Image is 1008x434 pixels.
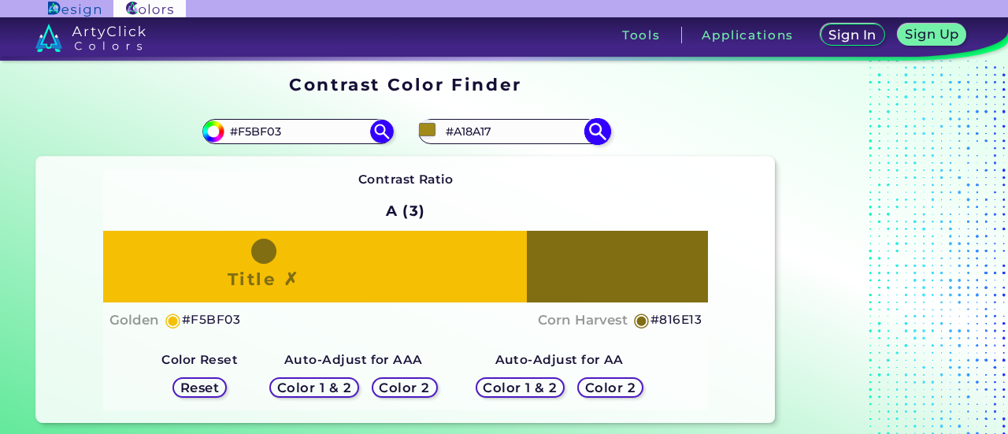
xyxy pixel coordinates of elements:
strong: Auto-Adjust for AA [495,352,624,367]
input: type color 1.. [224,121,371,142]
h4: Golden [109,309,159,332]
h5: Color 2 [585,381,636,394]
h5: Reset [180,381,219,394]
h5: Color 2 [380,381,430,394]
iframe: Advertisement [781,69,978,430]
h2: A (3) [379,194,433,228]
h3: Tools [622,29,661,41]
a: Sign In [821,24,884,46]
h5: Color 1 & 2 [484,381,558,394]
strong: Color Reset [161,352,238,367]
a: Sign Up [898,24,966,46]
img: icon search [584,117,611,145]
input: type color 2.. [440,121,587,142]
strong: Contrast Ratio [358,172,454,187]
img: icon search [370,120,394,143]
img: ArtyClick Design logo [48,2,101,17]
img: logo_artyclick_colors_white.svg [35,24,146,52]
h5: ◉ [165,310,182,329]
h5: Sign Up [905,28,958,40]
strong: Auto-Adjust for AAA [284,352,423,367]
h4: Corn Harvest [538,309,628,332]
h4: Text ✗ [540,255,584,278]
h5: #816E13 [650,310,702,330]
h1: Title ✗ [228,267,300,291]
h5: ◉ [633,310,650,329]
h5: #F5BF03 [182,310,240,330]
h5: Color 1 & 2 [277,381,351,394]
h3: Applications [702,29,794,41]
h5: Sign In [829,28,876,41]
h1: Contrast Color Finder [289,72,521,96]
